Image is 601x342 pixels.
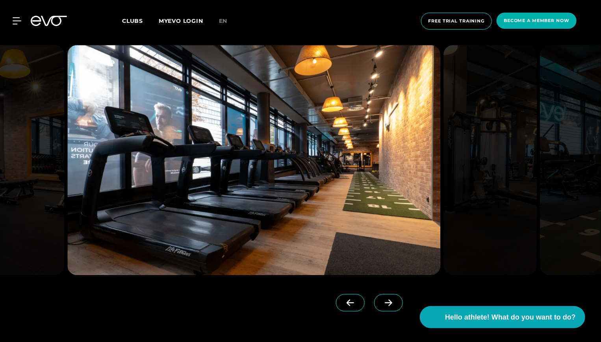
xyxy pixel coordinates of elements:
span: En [219,17,228,24]
a: MYEVO LOGIN [159,17,203,24]
span: Hello athlete! What do you want to do? [445,312,576,323]
img: EvoFitness [443,45,537,275]
a: Become a member now [494,13,579,30]
img: EvoFitness [67,45,440,275]
span: Free trial training [428,18,485,24]
span: Become a member now [504,17,569,24]
a: En [219,17,237,26]
a: Free trial training [419,13,495,30]
span: Clubs [122,17,143,24]
a: Clubs [122,17,159,24]
button: Hello athlete! What do you want to do? [420,306,585,328]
